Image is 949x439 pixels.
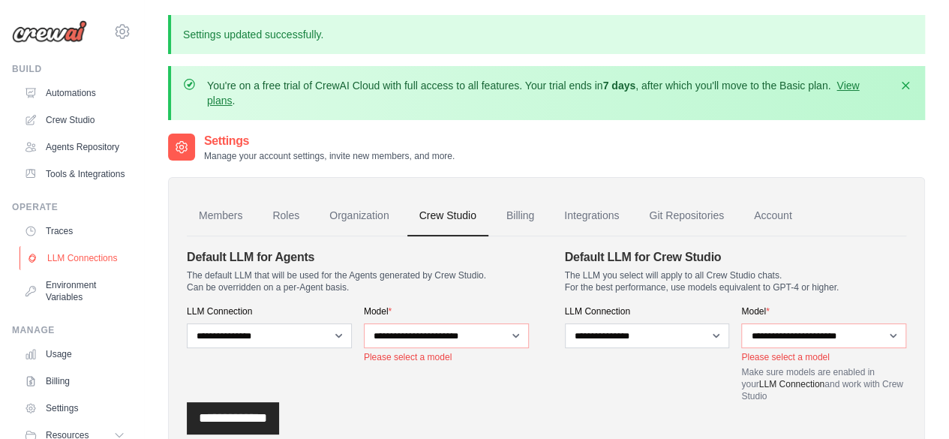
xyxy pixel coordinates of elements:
[187,269,529,293] p: The default LLM that will be used for the Agents generated by Crew Studio. Can be overridden on a...
[741,305,906,317] label: Model
[12,20,87,43] img: Logo
[168,15,925,54] p: Settings updated successfully.
[18,219,131,243] a: Traces
[552,196,631,236] a: Integrations
[759,379,824,389] a: LLM Connection
[565,248,907,266] h4: Default LLM for Crew Studio
[12,201,131,213] div: Operate
[637,196,736,236] a: Git Repositories
[317,196,401,236] a: Organization
[207,78,889,108] p: You're on a free trial of CrewAI Cloud with full access to all features. Your trial ends in , aft...
[364,305,529,317] label: Model
[18,369,131,393] a: Billing
[12,324,131,336] div: Manage
[494,196,546,236] a: Billing
[18,108,131,132] a: Crew Studio
[204,150,455,162] p: Manage your account settings, invite new members, and more.
[18,396,131,420] a: Settings
[741,351,906,363] p: Please select a model
[18,342,131,366] a: Usage
[18,81,131,105] a: Automations
[602,80,635,92] strong: 7 days
[12,63,131,75] div: Build
[18,135,131,159] a: Agents Repository
[18,162,131,186] a: Tools & Integrations
[18,273,131,309] a: Environment Variables
[742,196,804,236] a: Account
[565,305,730,317] label: LLM Connection
[187,248,529,266] h4: Default LLM for Agents
[407,196,488,236] a: Crew Studio
[260,196,311,236] a: Roles
[187,196,254,236] a: Members
[204,132,455,150] h2: Settings
[565,269,907,293] p: The LLM you select will apply to all Crew Studio chats. For the best performance, use models equi...
[187,305,352,317] label: LLM Connection
[20,246,133,270] a: LLM Connections
[364,351,529,363] p: Please select a model
[741,366,906,402] p: Make sure models are enabled in your and work with Crew Studio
